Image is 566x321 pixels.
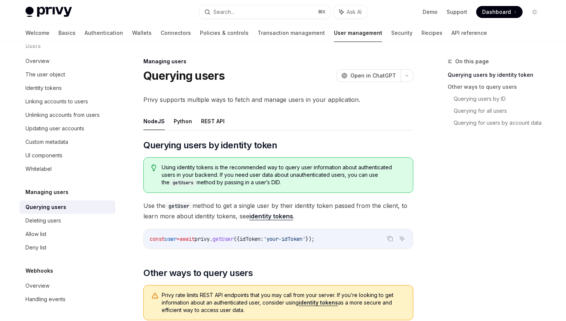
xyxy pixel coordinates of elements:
a: Querying users by identity token [448,69,547,81]
svg: Warning [151,292,159,300]
div: Allow list [25,230,46,239]
a: Policies & controls [200,24,249,42]
a: Deny list [19,241,115,254]
button: REST API [201,112,225,130]
a: Support [447,8,467,16]
div: The user object [25,70,65,79]
span: On this page [455,57,489,66]
a: identity tokens [249,212,293,220]
a: Whitelabel [19,162,115,176]
a: Linking accounts to users [19,95,115,108]
div: Identity tokens [25,84,62,93]
button: Ask AI [397,234,407,243]
a: Transaction management [258,24,325,42]
div: Deleting users [25,216,61,225]
a: Querying users [19,200,115,214]
button: Python [174,112,192,130]
a: Allow list [19,227,115,241]
div: Search... [213,7,234,16]
span: user [165,236,177,242]
code: getUser [165,202,192,210]
a: Recipes [422,24,442,42]
a: Querying for all users [454,105,547,117]
button: NodeJS [143,112,165,130]
span: Privy supports multiple ways to fetch and manage users in your application. [143,94,413,105]
a: The user object [19,68,115,81]
span: privy [195,236,210,242]
div: Handling events [25,295,66,304]
span: = [177,236,180,242]
span: 'your-idToken' [264,236,305,242]
div: Custom metadata [25,137,68,146]
img: light logo [25,7,72,17]
a: Querying for users by account data [454,117,547,129]
span: . [210,236,213,242]
a: Connectors [161,24,191,42]
a: Handling events [19,293,115,306]
span: }); [305,236,314,242]
div: Whitelabel [25,164,52,173]
a: Identity tokens [19,81,115,95]
span: Use the method to get a single user by their identity token passed from the client, to learn more... [143,200,413,221]
span: Other ways to query users [143,267,253,279]
span: Open in ChatGPT [350,72,396,79]
a: Wallets [132,24,152,42]
button: Ask AI [334,5,367,19]
a: Custom metadata [19,135,115,149]
div: Overview [25,57,49,66]
a: User management [334,24,382,42]
button: Open in ChatGPT [337,69,401,82]
a: Updating user accounts [19,122,115,135]
span: Using identity tokens is the recommended way to query user information about authenticated users ... [162,164,405,187]
a: Deleting users [19,214,115,227]
span: Privy rate limits REST API endpoints that you may call from your server. If you’re looking to get... [162,291,405,314]
span: Dashboard [482,8,511,16]
a: Demo [423,8,438,16]
div: Unlinking accounts from users [25,110,100,119]
span: idToken: [240,236,264,242]
span: ({ [234,236,240,242]
a: Basics [58,24,76,42]
svg: Tip [151,164,156,171]
a: API reference [451,24,487,42]
span: Ask AI [347,8,362,16]
h5: Webhooks [25,266,53,275]
a: Other ways to query users [448,81,547,93]
div: Linking accounts to users [25,97,88,106]
span: const [150,236,165,242]
div: Querying users [25,203,66,212]
a: Dashboard [476,6,523,18]
h5: Managing users [25,188,69,197]
a: Overview [19,54,115,68]
span: ⌘ K [318,9,326,15]
a: identity tokens [299,299,338,306]
div: Overview [25,281,49,290]
button: Copy the contents from the code block [385,234,395,243]
span: await [180,236,195,242]
button: Search...⌘K [199,5,330,19]
button: Toggle dark mode [529,6,541,18]
div: Deny list [25,243,46,252]
div: Updating user accounts [25,124,84,133]
h1: Querying users [143,69,225,82]
a: Overview [19,279,115,293]
a: Authentication [85,24,123,42]
a: Welcome [25,24,49,42]
a: Security [391,24,413,42]
div: UI components [25,151,63,160]
a: UI components [19,149,115,162]
span: Querying users by identity token [143,139,277,151]
a: Unlinking accounts from users [19,108,115,122]
span: getUser [213,236,234,242]
code: getUsers [170,179,197,187]
a: Querying users by ID [454,93,547,105]
div: Managing users [143,58,413,65]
